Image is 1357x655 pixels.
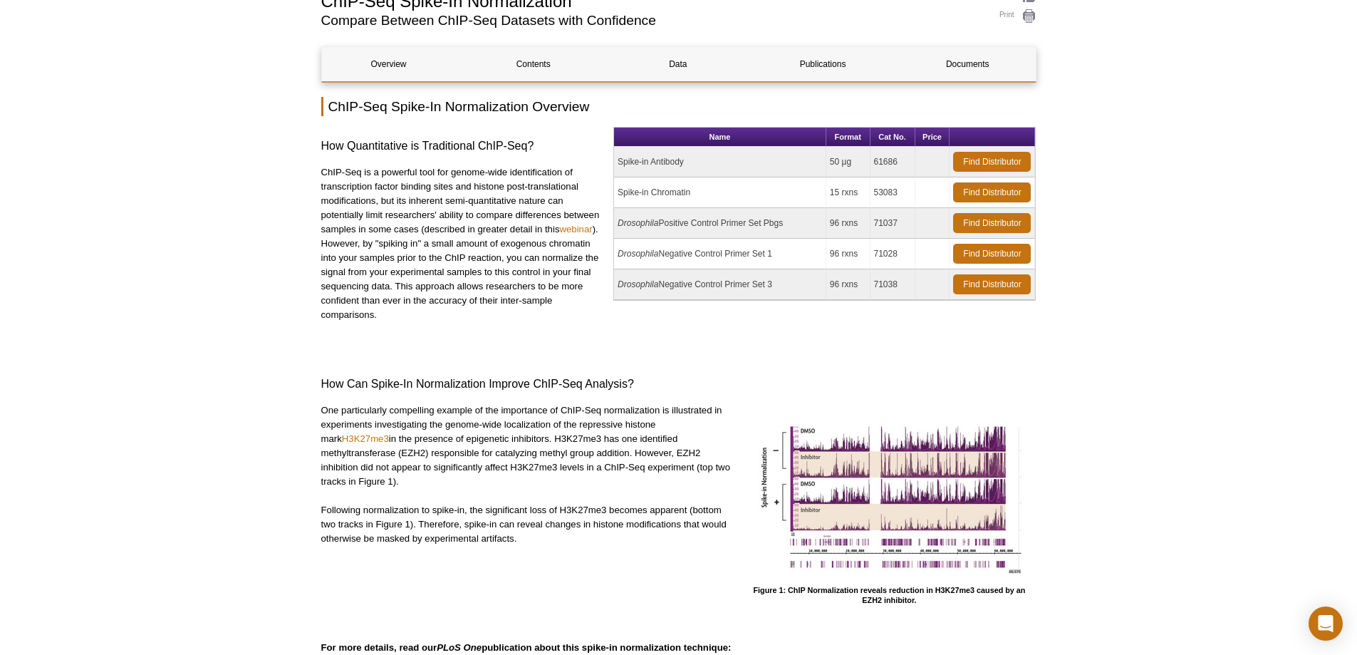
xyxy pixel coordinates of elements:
[322,47,456,81] a: Overview
[953,213,1031,233] a: Find Distributor
[983,9,1036,24] a: Print
[870,177,915,208] td: 53083
[826,128,870,147] th: Format
[342,433,389,444] a: H3K27me3
[870,147,915,177] td: 61686
[756,47,890,81] a: Publications
[826,208,870,239] td: 96 rxns
[915,128,950,147] th: Price
[826,269,870,300] td: 96 rxns
[321,14,969,27] h2: Compare Between ChIP-Seq Datasets with Confidence
[614,239,826,269] td: Negative Control Primer Set 1
[559,224,592,234] a: webinar
[826,239,870,269] td: 96 rxns
[321,165,603,322] p: ChIP-Seq is a powerful tool for genome-wide identification of transcription factor binding sites ...
[321,642,732,653] strong: For more details, read our publication about this spike-in normalization technique:
[870,128,915,147] th: Cat No.
[742,586,1036,605] h4: Figure 1: ChIP Normalization reveals reduction in H3K27me3 caused by an EZH2 inhibitor.
[900,47,1034,81] a: Documents
[618,218,658,228] i: Drosophila
[321,503,732,546] p: Following normalization to spike-in, the significant loss of H3K27me3 becomes apparent (bottom tw...
[611,47,745,81] a: Data
[437,642,482,653] em: PLoS One
[826,177,870,208] td: 15 rxns
[614,208,826,239] td: Positive Control Primer Set Pbgs
[953,274,1031,294] a: Find Distributor
[614,177,826,208] td: Spike-in Chromatin
[618,249,658,259] i: Drosophila
[870,239,915,269] td: 71028
[870,208,915,239] td: 71037
[321,403,732,489] p: One particularly compelling example of the importance of ChIP-Seq normalization is illustrated in...
[953,152,1031,172] a: Find Distributor
[826,147,870,177] td: 50 µg
[614,269,826,300] td: Negative Control Primer Set 3
[953,182,1031,202] a: Find Distributor
[953,244,1031,264] a: Find Distributor
[321,97,1036,116] h2: ChIP-Seq Spike-In Normalization Overview
[747,403,1031,582] img: ChIP Normalization reveals changes in H3K27me3 levels following treatment with EZH2 inhibitor.
[1309,607,1343,641] div: Open Intercom Messenger
[321,376,1036,393] h3: How Can Spike-In Normalization Improve ChIP-Seq Analysis?
[870,269,915,300] td: 71038
[321,138,603,155] h3: How Quantitative is Traditional ChIP-Seq?
[614,147,826,177] td: Spike-in Antibody
[614,128,826,147] th: Name
[467,47,600,81] a: Contents
[618,279,658,289] i: Drosophila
